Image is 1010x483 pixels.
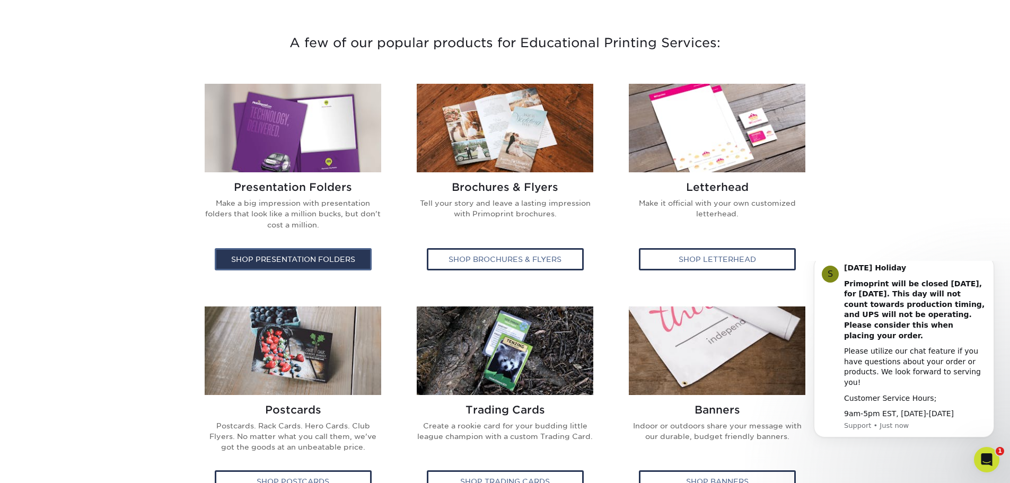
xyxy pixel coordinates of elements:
[417,306,593,395] img: Trading Cards
[195,84,391,281] a: Presentation Folders Presentation Folders Make a big impression with presentation folders that lo...
[798,261,1010,454] iframe: Intercom notifications message
[628,403,807,416] h2: Banners
[628,198,807,228] p: Make it official with your own customized letterhead.
[204,403,383,416] h2: Postcards
[46,85,188,127] div: Please utilize our chat feature if you have questions about your order or products. We look forwa...
[204,181,383,194] h2: Presentation Folders
[628,420,807,451] p: Indoor or outdoors share your message with our durable, budget friendly banners.
[3,451,90,479] iframe: Google Customer Reviews
[205,306,381,395] img: Postcards
[195,6,815,80] h3: A few of our popular products for Educational Printing Services:
[619,84,815,281] a: Letterhead Letterhead Make it official with your own customized letterhead. Shop Letterhead
[205,84,381,172] img: Presentation Folders
[24,5,41,22] div: Profile image for Support
[416,198,595,228] p: Tell your story and leave a lasting impression with Primoprint brochures.
[629,84,805,172] img: Letterhead
[46,133,188,143] div: Customer Service Hours;
[46,148,188,159] div: 9am-5pm EST, [DATE]-[DATE]
[996,447,1004,455] span: 1
[204,198,383,239] p: Make a big impression with presentation folders that look like a million bucks, but don't cost a ...
[974,447,999,472] iframe: Intercom live chat
[204,420,383,461] p: Postcards. Rack Cards. Hero Cards. Club Flyers. No matter what you call them, we've got the goods...
[46,160,188,170] p: Message from Support, sent Just now
[215,248,372,270] div: Shop Presentation Folders
[417,84,593,172] img: Brochures & Flyers
[639,248,796,270] div: Shop Letterhead
[416,420,595,451] p: Create a rookie card for your budding little league champion with a custom Trading Card.
[46,3,108,11] b: [DATE] Holiday
[407,84,603,281] a: Brochures & Flyers Brochures & Flyers Tell your story and leave a lasting impression with Primopr...
[46,19,187,79] b: Primoprint will be closed [DATE], for [DATE]. This day will not count towards production timing, ...
[416,181,595,194] h2: Brochures & Flyers
[427,248,584,270] div: Shop Brochures & Flyers
[416,403,595,416] h2: Trading Cards
[628,181,807,194] h2: Letterhead
[46,2,188,159] div: Message content
[629,306,805,395] img: Banners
